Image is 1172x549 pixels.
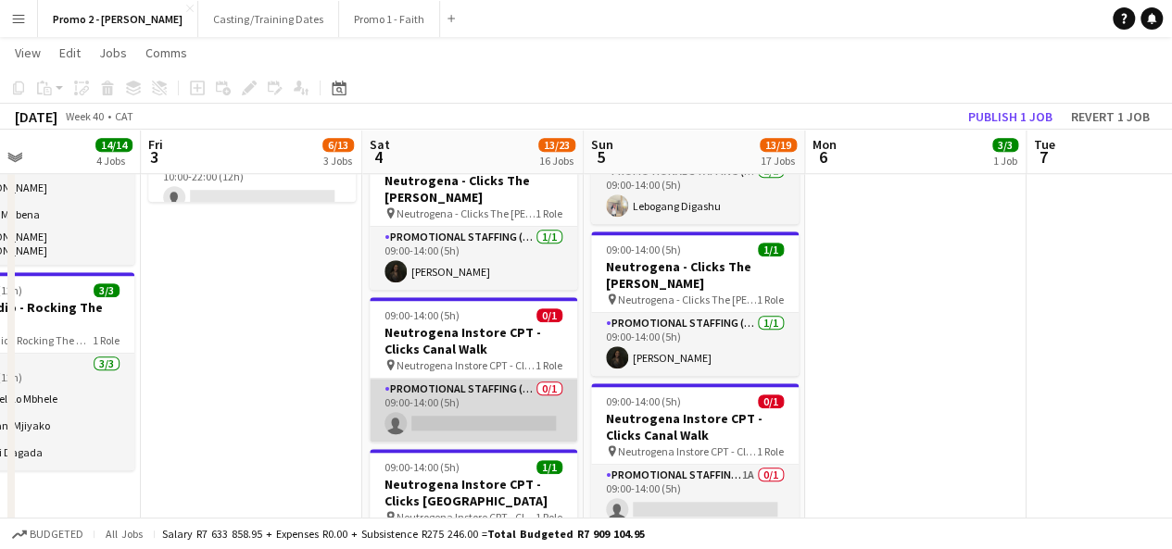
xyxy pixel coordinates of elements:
[370,324,577,357] h3: Neutrogena Instore CPT - Clicks Canal Walk
[384,308,460,322] span: 09:00-14:00 (5h)
[591,465,799,528] app-card-role: Promotional Staffing (Brand Ambassadors)1A0/109:00-14:00 (5h)
[370,172,577,206] h3: Neutrogena - Clicks The [PERSON_NAME]
[487,527,645,541] span: Total Budgeted R7 909 104.95
[145,44,187,61] span: Comms
[536,206,562,220] span: 1 Role
[15,44,41,61] span: View
[94,283,120,297] span: 3/3
[38,1,198,37] button: Promo 2 - [PERSON_NAME]
[1064,105,1157,129] button: Revert 1 job
[99,44,127,61] span: Jobs
[370,297,577,442] app-job-card: 09:00-14:00 (5h)0/1Neutrogena Instore CPT - Clicks Canal Walk Neutrogena Instore CPT - Clicks Can...
[993,154,1017,168] div: 1 Job
[93,333,120,347] span: 1 Role
[148,136,163,153] span: Fri
[757,444,784,458] span: 1 Role
[536,308,562,322] span: 0/1
[591,136,613,153] span: Sun
[591,231,799,376] app-job-card: 09:00-14:00 (5h)1/1Neutrogena - Clicks The [PERSON_NAME] Neutrogena - Clicks The [PERSON_NAME]1 R...
[397,358,536,372] span: Neutrogena Instore CPT - Clicks Canal Walk
[95,138,132,152] span: 14/14
[813,136,837,153] span: Mon
[538,138,575,152] span: 13/23
[758,394,784,408] span: 0/1
[370,145,577,290] app-job-card: 09:00-14:00 (5h)1/1Neutrogena - Clicks The [PERSON_NAME] Neutrogena - Clicks The [PERSON_NAME]1 R...
[198,1,339,37] button: Casting/Training Dates
[323,154,353,168] div: 3 Jobs
[370,136,390,153] span: Sat
[591,258,799,292] h3: Neutrogena - Clicks The [PERSON_NAME]
[52,41,88,65] a: Edit
[162,527,645,541] div: Salary R7 633 858.95 + Expenses R0.00 + Subsistence R275 246.00 =
[370,379,577,442] app-card-role: Promotional Staffing (Brand Ambassadors)0/109:00-14:00 (5h)
[370,227,577,290] app-card-role: Promotional Staffing (Brand Ambassadors)1/109:00-14:00 (5h)[PERSON_NAME]
[539,154,574,168] div: 16 Jobs
[992,138,1018,152] span: 3/3
[1034,136,1055,153] span: Tue
[397,206,536,220] span: Neutrogena - Clicks The [PERSON_NAME]
[92,41,134,65] a: Jobs
[761,154,796,168] div: 17 Jobs
[367,146,390,168] span: 4
[618,293,757,306] span: Neutrogena - Clicks The [PERSON_NAME]
[339,1,440,37] button: Promo 1 - Faith
[397,510,536,524] span: Neutrogena Instore CPT - Clicks [GEOGRAPHIC_DATA]
[9,524,86,544] button: Budgeted
[536,510,562,524] span: 1 Role
[61,109,107,123] span: Week 40
[115,109,133,123] div: CAT
[102,527,146,541] span: All jobs
[30,528,83,541] span: Budgeted
[606,394,681,408] span: 09:00-14:00 (5h)
[618,444,757,458] span: Neutrogena Instore CPT - Clicks Canal Walk
[591,410,799,443] h3: Neutrogena Instore CPT - Clicks Canal Walk
[145,146,163,168] span: 3
[606,243,681,256] span: 09:00-14:00 (5h)
[591,313,799,376] app-card-role: Promotional Staffing (Brand Ambassadors)1/109:00-14:00 (5h)[PERSON_NAME]
[384,460,460,474] span: 09:00-14:00 (5h)
[59,44,81,61] span: Edit
[591,161,799,224] app-card-role: Promotional Staffing (Brand Ambassadors)1/109:00-14:00 (5h)Lebogang Digashu
[757,293,784,306] span: 1 Role
[15,107,57,126] div: [DATE]
[588,146,613,168] span: 5
[760,138,797,152] span: 13/19
[758,243,784,256] span: 1/1
[591,383,799,528] app-job-card: 09:00-14:00 (5h)0/1Neutrogena Instore CPT - Clicks Canal Walk Neutrogena Instore CPT - Clicks Can...
[810,146,837,168] span: 6
[138,41,195,65] a: Comms
[536,358,562,372] span: 1 Role
[96,154,132,168] div: 4 Jobs
[961,105,1060,129] button: Publish 1 job
[7,41,48,65] a: View
[322,138,354,152] span: 6/13
[1031,146,1055,168] span: 7
[536,460,562,474] span: 1/1
[370,476,577,509] h3: Neutrogena Instore CPT - Clicks [GEOGRAPHIC_DATA]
